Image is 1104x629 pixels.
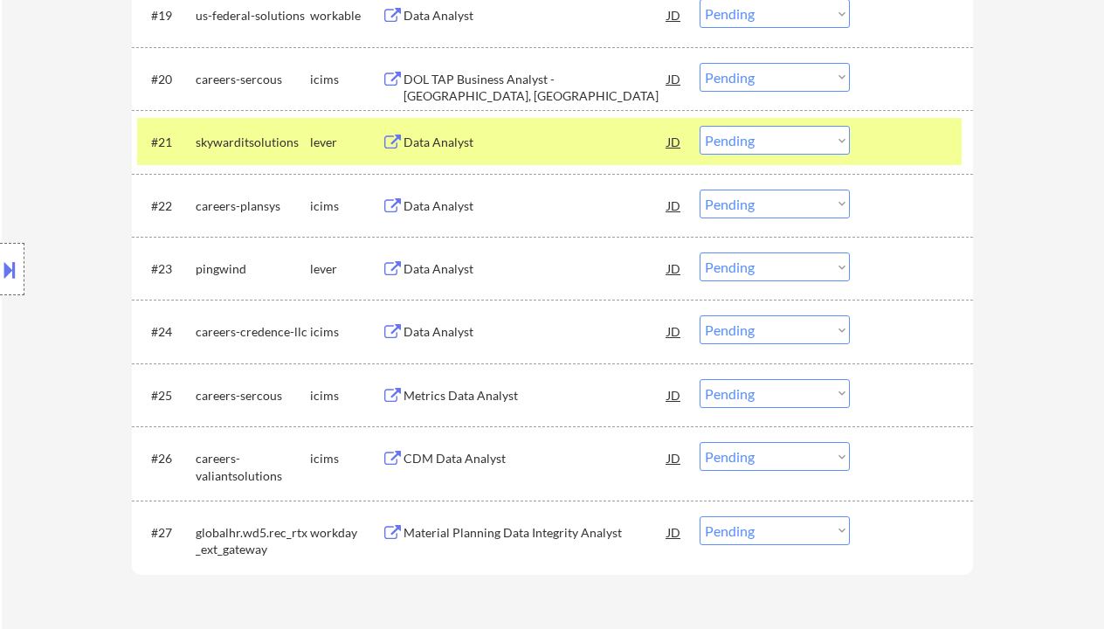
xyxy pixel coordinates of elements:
div: DOL TAP Business Analyst - [GEOGRAPHIC_DATA], [GEOGRAPHIC_DATA] [404,71,667,105]
div: JD [666,315,683,347]
div: careers-sercous [196,71,310,88]
div: globalhr.wd5.rec_rtx_ext_gateway [196,524,310,558]
div: JD [666,379,683,411]
div: us-federal-solutions [196,7,310,24]
div: JD [666,442,683,473]
div: JD [666,126,683,157]
div: #26 [151,450,182,467]
div: careers-valiantsolutions [196,450,310,484]
div: icims [310,323,382,341]
div: Data Analyst [404,197,667,215]
div: icims [310,387,382,404]
div: lever [310,134,382,151]
div: workable [310,7,382,24]
div: icims [310,197,382,215]
div: #27 [151,524,182,542]
div: Material Planning Data Integrity Analyst [404,524,667,542]
div: lever [310,260,382,278]
div: JD [666,252,683,284]
div: Data Analyst [404,323,667,341]
div: JD [666,63,683,94]
div: Data Analyst [404,7,667,24]
div: icims [310,450,382,467]
div: icims [310,71,382,88]
div: JD [666,516,683,548]
div: JD [666,190,683,221]
div: Data Analyst [404,134,667,151]
div: #20 [151,71,182,88]
div: workday [310,524,382,542]
div: Metrics Data Analyst [404,387,667,404]
div: Data Analyst [404,260,667,278]
div: CDM Data Analyst [404,450,667,467]
div: #19 [151,7,182,24]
